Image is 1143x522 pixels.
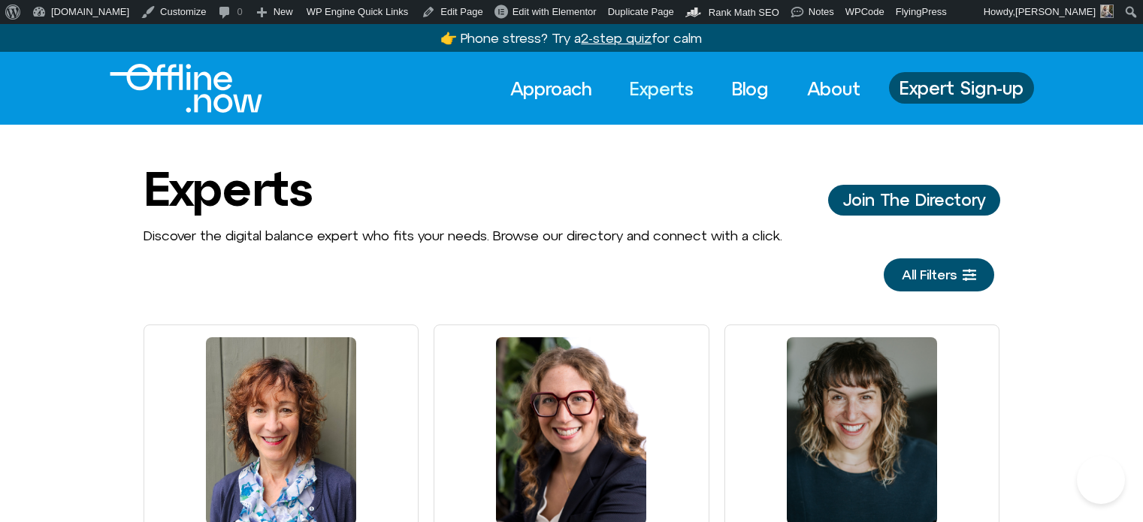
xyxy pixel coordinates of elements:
a: All Filters [884,258,994,291]
div: Logo [110,64,237,113]
span: Rank Math SEO [709,7,779,18]
a: Join The Director [828,185,1000,215]
a: Approach [497,72,605,105]
h1: Experts [144,162,312,215]
iframe: Botpress [1077,456,1125,504]
u: 2-step quiz [581,30,652,46]
a: 👉 Phone stress? Try a2-step quizfor calm [440,30,702,46]
span: [PERSON_NAME] [1015,6,1096,17]
a: Blog [718,72,782,105]
span: Discover the digital balance expert who fits your needs. Browse our directory and connect with a ... [144,228,782,243]
nav: Menu [497,72,874,105]
span: Edit with Elementor [513,6,597,17]
a: Experts [616,72,707,105]
a: About [794,72,874,105]
span: Join The Directory [843,191,985,209]
a: Expert Sign-up [889,72,1034,104]
span: Expert Sign-up [900,78,1024,98]
span: All Filters [902,267,957,282]
img: Offline.Now logo in white. Text of the words offline.now with a line going through the "O" [110,64,262,113]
